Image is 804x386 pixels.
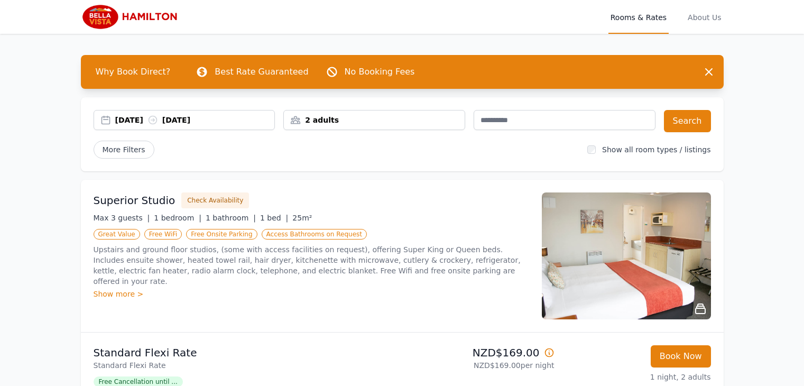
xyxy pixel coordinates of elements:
[284,115,465,125] div: 2 adults
[260,214,288,222] span: 1 bed |
[262,229,367,240] span: Access Bathrooms on Request
[94,193,175,208] h3: Superior Studio
[602,145,710,154] label: Show all room types / listings
[94,229,140,240] span: Great Value
[115,115,275,125] div: [DATE] [DATE]
[154,214,201,222] span: 1 bedroom |
[94,244,529,287] p: Upstairs and ground floor studios, (some with access facilities on request), offering Super King ...
[144,229,182,240] span: Free WiFi
[81,4,183,30] img: Bella Vista Hamilton
[94,345,398,360] p: Standard Flexi Rate
[94,289,529,299] div: Show more >
[94,141,154,159] span: More Filters
[181,192,249,208] button: Check Availability
[215,66,308,78] p: Best Rate Guaranteed
[87,61,179,82] span: Why Book Direct?
[406,360,555,371] p: NZD$169.00 per night
[186,229,257,240] span: Free Onsite Parking
[292,214,312,222] span: 25m²
[206,214,256,222] span: 1 bathroom |
[345,66,415,78] p: No Booking Fees
[664,110,711,132] button: Search
[651,345,711,367] button: Book Now
[406,345,555,360] p: NZD$169.00
[563,372,711,382] p: 1 night, 2 adults
[94,214,150,222] span: Max 3 guests |
[94,360,398,371] p: Standard Flexi Rate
